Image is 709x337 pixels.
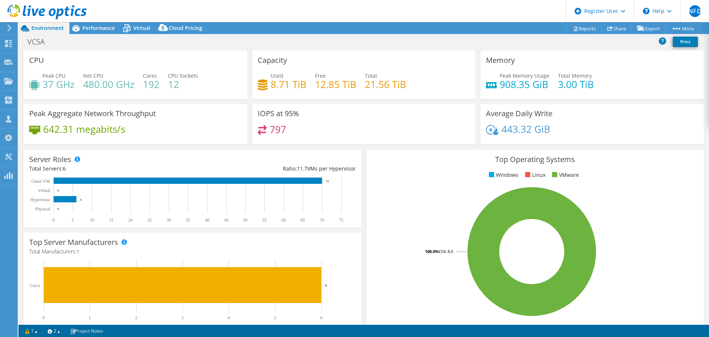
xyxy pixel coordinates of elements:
[558,72,592,79] span: Total Memory
[487,171,518,179] li: Windows
[631,23,666,34] a: Export
[550,171,579,179] li: VMware
[42,326,65,336] a: 2
[83,80,134,88] h4: 480.00 GHz
[271,80,306,88] h4: 8.71 TiB
[42,315,45,320] text: 0
[133,24,150,31] span: Virtual
[439,249,453,254] tspan: ESXi 8.0
[24,38,56,46] h1: VCSA
[243,218,247,223] text: 50
[20,326,43,336] a: 1
[192,165,356,173] div: Ratio: VMs per Hypervisor
[181,315,184,320] text: 3
[30,283,40,288] text: Cisco
[365,72,377,79] span: Total
[325,283,327,287] text: 6
[500,72,549,79] span: Peak Memory Usage
[89,315,91,320] text: 1
[167,218,171,223] text: 30
[673,37,698,47] a: Print
[57,207,59,211] text: 0
[35,206,50,212] text: Physical
[320,315,322,320] text: 6
[109,218,113,223] text: 15
[147,218,152,223] text: 25
[43,125,125,133] h4: 642.31 megabits/s
[42,72,65,79] span: Peak CPU
[29,109,156,118] h3: Peak Aggregate Network Throughput
[274,315,276,320] text: 5
[372,155,698,164] h3: Top Operating Systems
[72,218,74,223] text: 5
[297,165,307,172] span: 11.7
[57,189,59,192] text: 0
[143,80,160,88] h4: 192
[315,72,326,79] span: Free
[643,8,650,14] svg: \n
[83,72,103,79] span: Net CPU
[29,247,356,256] h4: Total Manufacturers:
[205,218,209,223] text: 40
[168,80,198,88] h4: 12
[665,23,700,34] a: More
[31,179,50,184] text: Guest VM
[339,218,343,223] text: 75
[558,80,594,88] h4: 3.00 TiB
[42,80,75,88] h4: 37 GHz
[29,238,118,246] h3: Top Server Manufacturers
[602,23,632,34] a: Share
[281,218,286,223] text: 60
[29,165,192,173] div: Total Servers:
[486,56,515,64] h3: Memory
[365,80,406,88] h4: 21.56 TiB
[425,249,439,254] tspan: 100.0%
[82,24,115,31] span: Performance
[523,171,545,179] li: Linux
[258,109,299,118] h3: IOPS at 95%
[315,80,356,88] h4: 12.85 TiB
[29,56,44,64] h3: CPU
[169,24,202,31] span: Cloud Pricing
[566,23,602,34] a: Reports
[227,315,230,320] text: 4
[80,198,82,202] text: 6
[501,125,550,133] h4: 443.32 GiB
[90,218,94,223] text: 10
[135,315,137,320] text: 2
[63,165,66,172] span: 6
[224,218,229,223] text: 45
[270,125,286,134] h4: 797
[258,56,287,64] h3: Capacity
[76,248,79,255] span: 1
[128,218,133,223] text: 20
[689,5,701,17] span: NFD
[301,218,305,223] text: 65
[65,326,108,336] a: Project Notes
[30,197,50,202] text: Hypervisor
[262,218,267,223] text: 55
[500,80,549,88] h4: 908.35 GiB
[143,72,157,79] span: Cores
[168,72,198,79] span: CPU Sockets
[29,155,71,164] h3: Server Roles
[31,24,64,31] span: Environment
[271,72,283,79] span: Used
[38,188,51,193] text: Virtual
[326,179,329,183] text: 70
[52,218,55,223] text: 0
[186,218,190,223] text: 35
[486,109,552,118] h3: Average Daily Write
[320,218,324,223] text: 70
